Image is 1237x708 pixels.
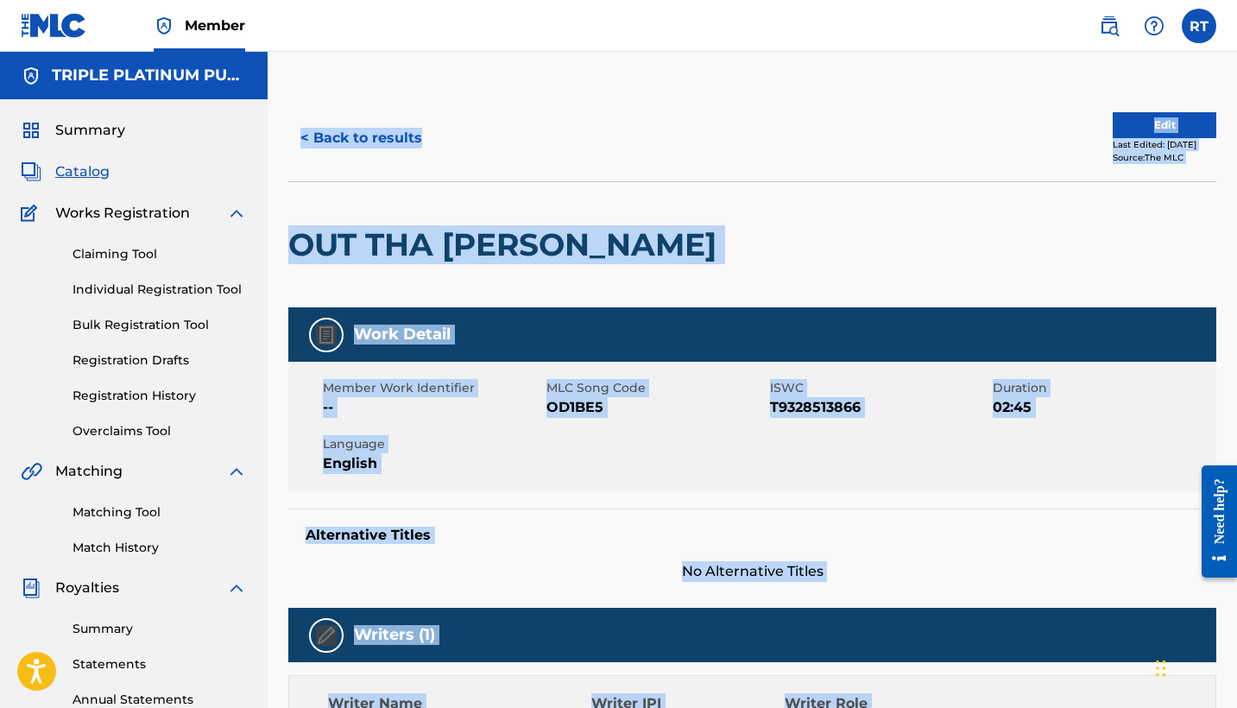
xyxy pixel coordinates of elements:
span: T9328513866 [770,397,989,418]
img: expand [226,461,247,482]
span: Duration [993,379,1212,397]
span: Matching [55,461,123,482]
img: Top Rightsholder [154,16,174,36]
a: Registration History [73,387,247,405]
span: Royalties [55,578,119,598]
a: Statements [73,655,247,673]
a: Public Search [1092,9,1127,43]
div: Drag [1156,642,1166,694]
a: Match History [73,539,247,557]
img: Royalties [21,578,41,598]
span: ISWC [770,379,989,397]
a: Bulk Registration Tool [73,316,247,334]
img: Summary [21,120,41,141]
a: Registration Drafts [73,351,247,370]
img: expand [226,203,247,224]
a: Matching Tool [73,503,247,522]
a: Claiming Tool [73,245,247,263]
a: Overclaims Tool [73,422,247,440]
span: Catalog [55,161,110,182]
h2: OUT THA [PERSON_NAME] [288,225,725,264]
h5: TRIPLE PLATINUM PUBLISHING GROUP [52,66,247,85]
span: No Alternative Titles [288,561,1216,582]
div: Last Edited: [DATE] [1113,138,1216,151]
div: Source: The MLC [1113,151,1216,164]
h5: Alternative Titles [306,527,1199,544]
span: Member [185,16,245,35]
span: MLC Song Code [546,379,766,397]
span: 02:45 [993,397,1212,418]
h5: Writers (1) [354,625,435,645]
div: User Menu [1182,9,1216,43]
img: Accounts [21,66,41,86]
span: Works Registration [55,203,190,224]
a: Summary [73,620,247,638]
a: SummarySummary [21,120,125,141]
img: Work Detail [316,325,337,345]
img: Catalog [21,161,41,182]
button: Edit [1113,112,1216,138]
img: help [1144,16,1164,36]
img: MLC Logo [21,13,87,38]
iframe: Resource Center [1189,448,1237,596]
span: OD1BE5 [546,397,766,418]
img: search [1099,16,1120,36]
span: Member Work Identifier [323,379,542,397]
a: Individual Registration Tool [73,281,247,299]
span: Language [323,435,542,453]
span: -- [323,397,542,418]
img: expand [226,578,247,598]
iframe: Chat Widget [1151,625,1237,708]
a: CatalogCatalog [21,161,110,182]
div: Help [1137,9,1171,43]
button: < Back to results [288,117,434,160]
img: Matching [21,461,42,482]
img: Works Registration [21,203,43,224]
img: Writers [316,625,337,646]
span: Summary [55,120,125,141]
span: English [323,453,542,474]
h5: Work Detail [354,325,451,345]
